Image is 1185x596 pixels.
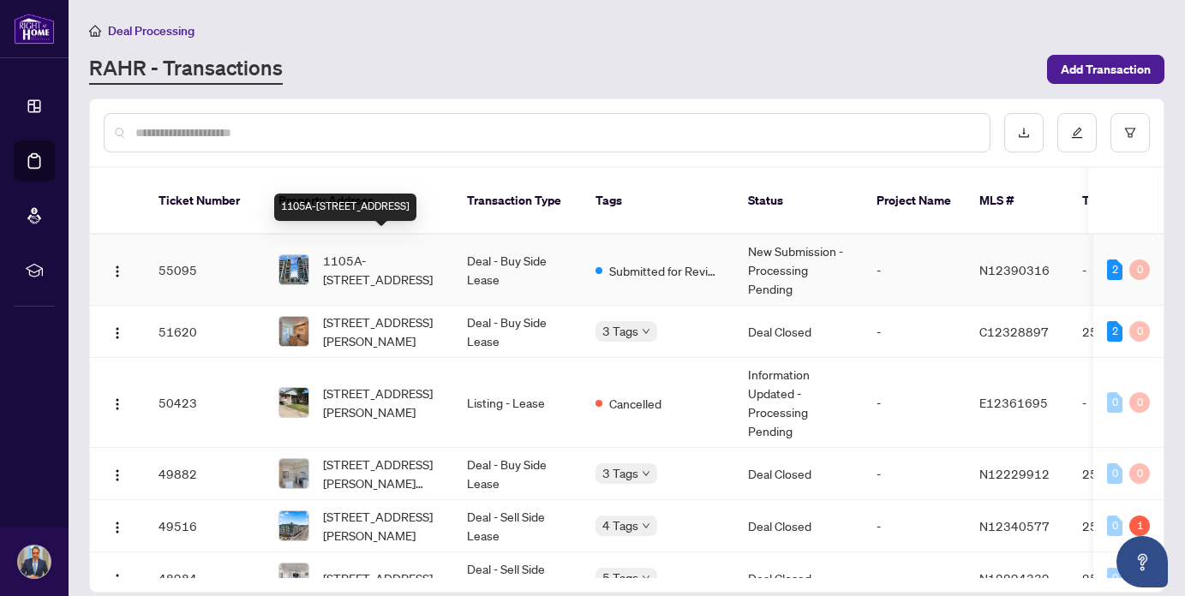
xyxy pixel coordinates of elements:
span: C12328897 [979,324,1049,339]
img: thumbnail-img [279,317,308,346]
td: - [863,500,966,552]
span: filter [1124,127,1136,139]
img: thumbnail-img [279,255,308,284]
div: 2 [1107,259,1122,280]
button: Logo [104,564,131,592]
th: Property Address [265,168,453,235]
div: 0 [1129,392,1150,413]
span: [STREET_ADDRESS][PERSON_NAME] [323,384,440,421]
th: Tags [582,168,734,235]
td: - [863,235,966,306]
img: thumbnail-img [279,511,308,540]
img: logo [14,13,55,45]
span: N12340577 [979,518,1050,533]
span: N12294339 [979,570,1050,586]
div: 0 [1129,463,1150,484]
span: Cancelled [609,394,661,413]
img: Logo [111,521,124,534]
th: Ticket Number [145,168,265,235]
td: 55095 [145,235,265,306]
td: 49516 [145,500,265,552]
button: Add Transaction [1047,55,1164,84]
th: Status [734,168,863,235]
div: 0 [1107,392,1122,413]
div: 0 [1107,516,1122,536]
td: Deal - Sell Side Lease [453,500,582,552]
span: 5 Tags [602,568,638,587]
span: Add Transaction [1061,56,1151,83]
img: Logo [111,573,124,587]
button: Logo [104,512,131,539]
img: Logo [111,397,124,411]
span: [STREET_ADDRESS][PERSON_NAME] [323,507,440,545]
div: 0 [1107,463,1122,484]
span: download [1018,127,1030,139]
th: Project Name [863,168,966,235]
td: 50423 [145,358,265,448]
td: Deal - Buy Side Lease [453,306,582,358]
span: 1105A-[STREET_ADDRESS] [323,251,440,289]
a: RAHR - Transactions [89,54,283,85]
span: E12361695 [979,395,1048,410]
th: Transaction Type [453,168,582,235]
button: Open asap [1116,536,1168,587]
div: 2 [1107,321,1122,342]
td: Deal - Buy Side Lease [453,235,582,306]
span: 4 Tags [602,516,638,535]
button: filter [1110,113,1150,152]
span: 3 Tags [602,463,638,483]
span: Deal Processing [108,23,195,39]
button: Logo [104,389,131,416]
img: thumbnail-img [279,388,308,417]
button: Logo [104,256,131,283]
td: Deal - Buy Side Lease [453,448,582,500]
td: Information Updated - Processing Pending [734,358,863,448]
td: 51620 [145,306,265,358]
th: MLS # [966,168,1068,235]
td: Listing - Lease [453,358,582,448]
span: N12229912 [979,466,1050,481]
button: Logo [104,460,131,487]
img: thumbnail-img [279,459,308,488]
button: edit [1057,113,1097,152]
span: N12390316 [979,262,1050,277]
td: Deal Closed [734,306,863,358]
td: Deal Closed [734,448,863,500]
td: - [863,358,966,448]
div: 0 [1107,568,1122,588]
img: thumbnail-img [279,563,308,593]
img: Logo [111,265,124,278]
span: down [642,469,650,478]
span: [STREET_ADDRESS] [323,569,433,587]
span: [STREET_ADDRESS][PERSON_NAME] [323,313,440,350]
span: down [642,521,650,530]
button: Logo [104,318,131,345]
td: New Submission - Processing Pending [734,235,863,306]
div: 1 [1129,516,1150,536]
img: Profile Icon [18,545,51,578]
td: - [863,306,966,358]
span: home [89,25,101,37]
td: Deal Closed [734,500,863,552]
td: - [863,448,966,500]
div: 0 [1129,259,1150,280]
span: 3 Tags [602,321,638,341]
span: Submitted for Review [609,261,721,280]
button: download [1004,113,1044,152]
span: down [642,574,650,582]
img: Logo [111,468,124,482]
span: down [642,327,650,336]
div: 0 [1129,321,1150,342]
span: [STREET_ADDRESS][PERSON_NAME][PERSON_NAME] [323,455,440,492]
img: Logo [111,326,124,340]
td: 49882 [145,448,265,500]
span: edit [1071,127,1083,139]
div: 1105A-[STREET_ADDRESS] [274,194,416,221]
